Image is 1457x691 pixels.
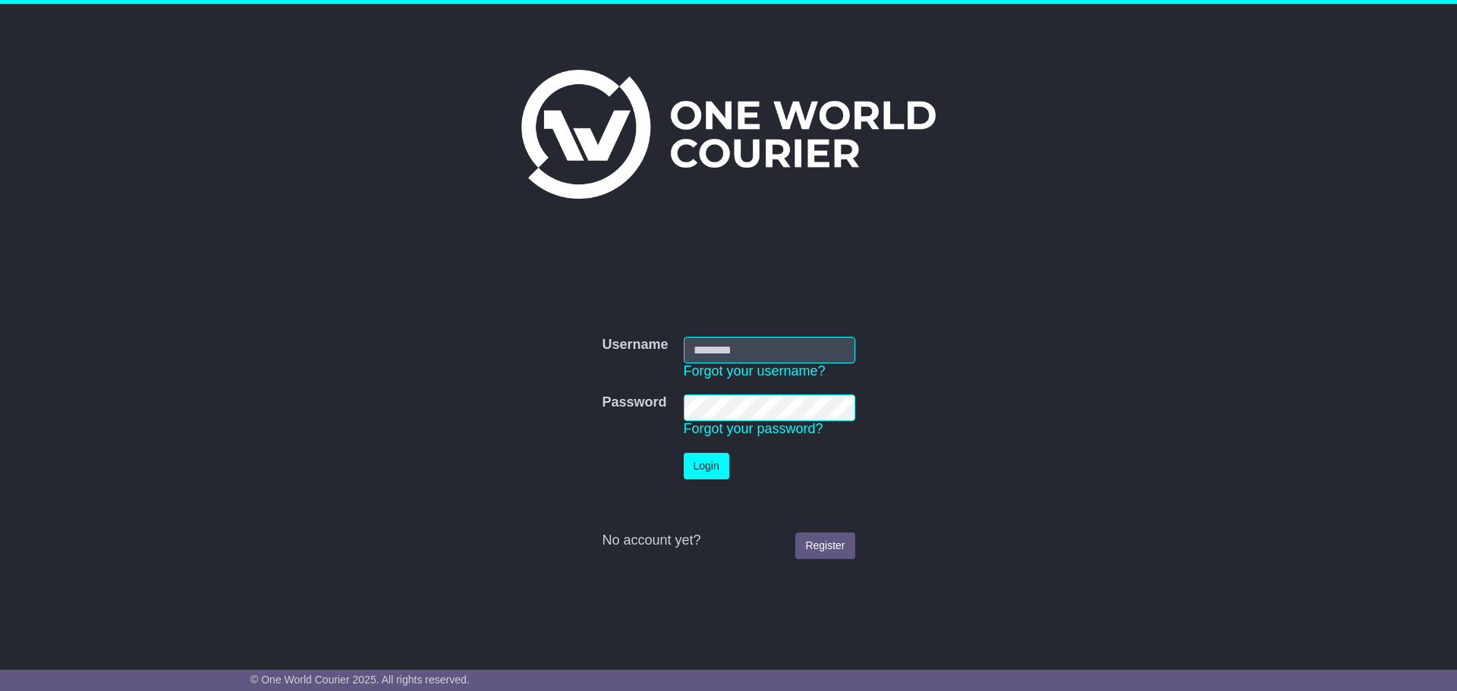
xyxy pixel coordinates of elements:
span: © One World Courier 2025. All rights reserved. [250,674,470,686]
a: Forgot your password? [684,421,823,436]
label: Password [602,394,666,411]
a: Register [795,532,854,559]
img: One World [521,70,936,199]
label: Username [602,337,668,353]
div: No account yet? [602,532,854,549]
a: Forgot your username? [684,363,826,378]
button: Login [684,453,729,479]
